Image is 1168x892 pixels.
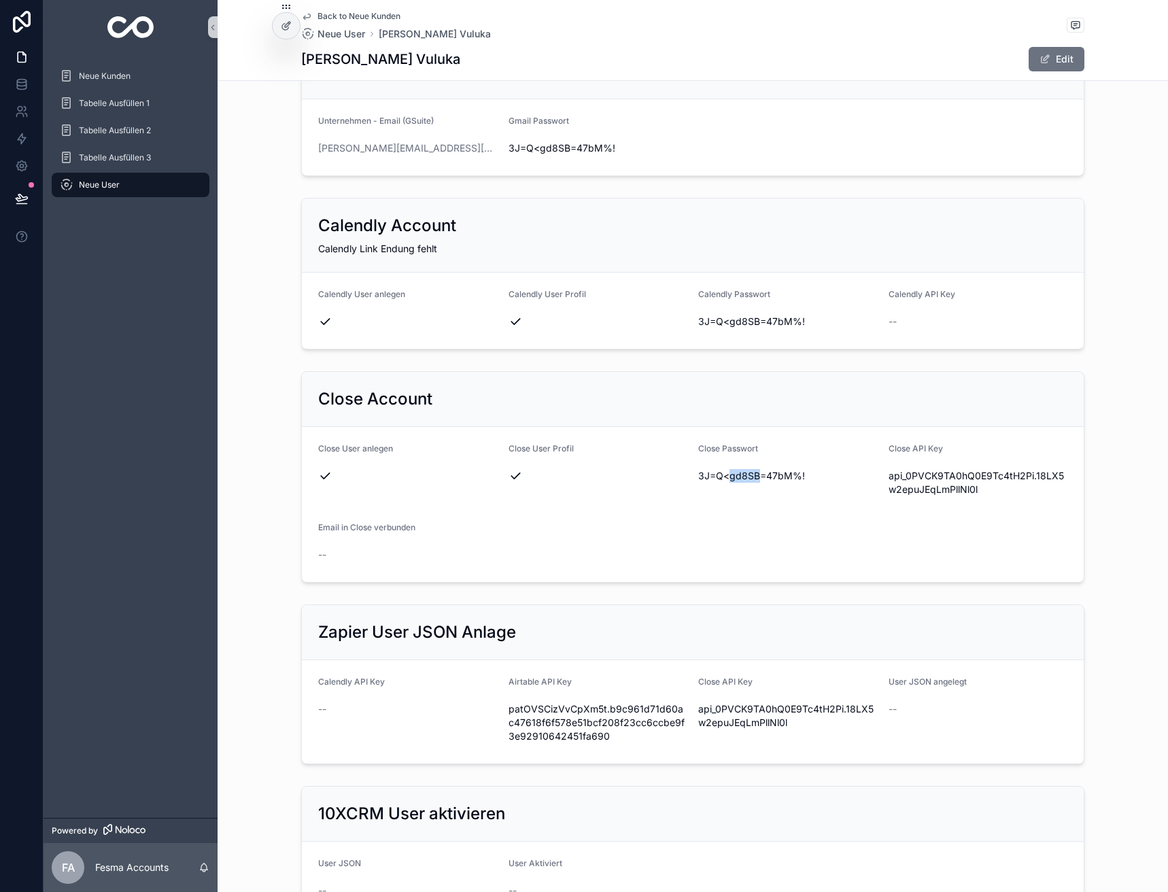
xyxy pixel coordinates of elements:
[318,388,432,410] h2: Close Account
[44,818,218,843] a: Powered by
[79,179,120,190] span: Neue User
[301,11,400,22] a: Back to Neue Kunden
[318,621,516,643] h2: Zapier User JSON Anlage
[509,443,574,453] span: Close User Profil
[52,91,209,116] a: Tabelle Ausfüllen 1
[889,702,897,716] span: --
[79,125,151,136] span: Tabelle Ausfüllen 2
[301,27,365,41] a: Neue User
[62,859,75,876] span: FA
[52,825,98,836] span: Powered by
[79,98,150,109] span: Tabelle Ausfüllen 1
[79,71,131,82] span: Neue Kunden
[318,858,361,868] span: User JSON
[889,443,943,453] span: Close API Key
[52,64,209,88] a: Neue Kunden
[318,676,385,687] span: Calendly API Key
[317,27,365,41] span: Neue User
[889,676,967,687] span: User JSON angelegt
[509,116,569,126] span: Gmail Passwort
[509,676,572,687] span: Airtable API Key
[698,315,878,328] span: 3J=Q<gd8SB=47bM%!
[318,702,326,716] span: --
[509,289,586,299] span: Calendly User Profil
[107,16,154,38] img: App logo
[52,173,209,197] a: Neue User
[698,676,753,687] span: Close API Key
[301,50,460,69] h1: [PERSON_NAME] Vuluka
[698,702,878,730] span: api_0PVCK9TA0hQ0E9Tc4tH2Pi.18LX5w2epuJEqLmPllNl0l
[509,141,688,155] span: 3J=Q<gd8SB=47bM%!
[52,145,209,170] a: Tabelle Ausfüllen 3
[79,152,151,163] span: Tabelle Ausfüllen 3
[44,54,218,215] div: scrollable content
[318,443,393,453] span: Close User anlegen
[317,11,400,22] span: Back to Neue Kunden
[889,315,897,328] span: --
[698,289,770,299] span: Calendly Passwort
[318,215,456,237] h2: Calendly Account
[52,118,209,143] a: Tabelle Ausfüllen 2
[318,803,505,825] h2: 10XCRM User aktivieren
[95,861,169,874] p: Fesma Accounts
[698,443,758,453] span: Close Passwort
[509,702,688,743] span: patOVSCizVvCpXm5t.b9c961d71d60ac47618f6f578e51bcf208f23cc6ccbe9f3e92910642451fa690
[698,469,878,483] span: 3J=Q<gd8SB=47bM%!
[318,141,498,155] a: [PERSON_NAME][EMAIL_ADDRESS][DOMAIN_NAME]
[318,522,415,532] span: Email in Close verbunden
[889,289,955,299] span: Calendly API Key
[318,548,326,562] span: --
[318,243,437,254] span: Calendly Link Endung fehlt
[1029,47,1084,71] button: Edit
[318,116,434,126] span: Unternehmen - Email (GSuite)
[889,469,1068,496] span: api_0PVCK9TA0hQ0E9Tc4tH2Pi.18LX5w2epuJEqLmPllNl0l
[379,27,491,41] a: [PERSON_NAME] Vuluka
[318,289,405,299] span: Calendly User anlegen
[509,858,562,868] span: User Aktiviert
